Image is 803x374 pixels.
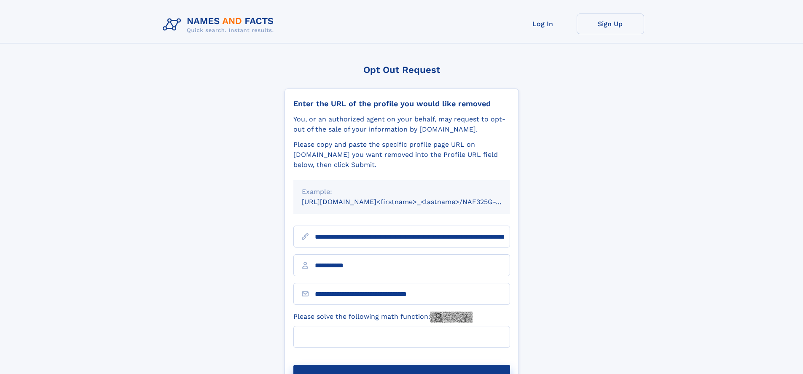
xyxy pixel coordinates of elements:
[293,99,510,108] div: Enter the URL of the profile you would like removed
[293,140,510,170] div: Please copy and paste the specific profile page URL on [DOMAIN_NAME] you want removed into the Pr...
[302,187,502,197] div: Example:
[302,198,526,206] small: [URL][DOMAIN_NAME]<firstname>_<lastname>/NAF325G-xxxxxxxx
[285,65,519,75] div: Opt Out Request
[293,312,473,323] label: Please solve the following math function:
[159,13,281,36] img: Logo Names and Facts
[293,114,510,135] div: You, or an authorized agent on your behalf, may request to opt-out of the sale of your informatio...
[509,13,577,34] a: Log In
[577,13,644,34] a: Sign Up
